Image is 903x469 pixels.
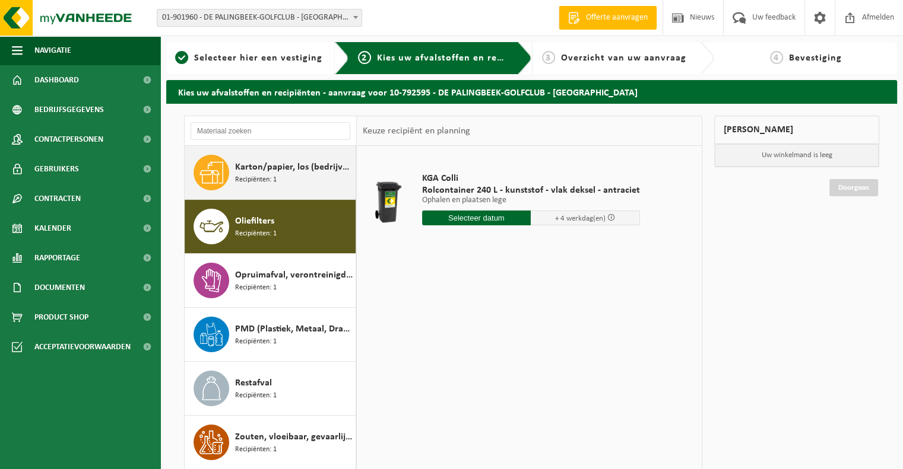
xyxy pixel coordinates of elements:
[829,179,878,196] a: Doorgaan
[559,6,657,30] a: Offerte aanvragen
[714,116,879,144] div: [PERSON_NAME]
[422,173,640,184] span: KGA Colli
[34,65,79,95] span: Dashboard
[235,430,353,444] span: Zouten, vloeibaar, gevaarlijk in IBC
[235,268,353,282] span: Opruimafval, verontreinigd met olie
[235,376,272,390] span: Restafval
[235,160,353,174] span: Karton/papier, los (bedrijven)
[235,336,277,347] span: Recipiënten: 1
[185,146,356,200] button: Karton/papier, los (bedrijven) Recipiënten: 1
[770,51,783,64] span: 4
[34,36,71,65] span: Navigatie
[715,144,879,167] p: Uw winkelmand is leeg
[542,51,555,64] span: 3
[561,53,686,63] span: Overzicht van uw aanvraag
[583,12,651,24] span: Offerte aanvragen
[422,196,640,205] p: Ophalen en plaatsen lege
[235,282,277,293] span: Recipiënten: 1
[555,215,606,222] span: + 4 werkdag(en)
[377,53,540,63] span: Kies uw afvalstoffen en recipiënten
[175,51,188,64] span: 1
[34,302,88,332] span: Product Shop
[235,228,277,240] span: Recipiënten: 1
[235,444,277,455] span: Recipiënten: 1
[235,214,274,228] span: Oliefilters
[235,322,353,336] span: PMD (Plastiek, Metaal, Drankkartons) (bedrijven)
[422,184,640,196] span: Rolcontainer 240 L - kunststof - vlak deksel - antraciet
[422,210,531,225] input: Selecteer datum
[157,9,362,27] span: 01-901960 - DE PALINGBEEK-GOLFCLUB - HOLLEBEKE
[157,9,362,26] span: 01-901960 - DE PALINGBEEK-GOLFCLUB - HOLLEBEKE
[34,184,81,213] span: Contracten
[357,116,476,146] div: Keuze recipiënt en planning
[34,95,104,125] span: Bedrijfsgegevens
[191,122,350,140] input: Materiaal zoeken
[185,200,356,254] button: Oliefilters Recipiënten: 1
[34,243,80,273] span: Rapportage
[34,154,79,184] span: Gebruikers
[34,332,131,362] span: Acceptatievoorwaarden
[194,53,322,63] span: Selecteer hier een vestiging
[185,416,356,469] button: Zouten, vloeibaar, gevaarlijk in IBC Recipiënten: 1
[185,308,356,362] button: PMD (Plastiek, Metaal, Drankkartons) (bedrijven) Recipiënten: 1
[34,273,85,302] span: Documenten
[172,51,325,65] a: 1Selecteer hier een vestiging
[358,51,371,64] span: 2
[235,390,277,401] span: Recipiënten: 1
[34,213,71,243] span: Kalender
[34,125,103,154] span: Contactpersonen
[166,80,897,103] h2: Kies uw afvalstoffen en recipiënten - aanvraag voor 10-792595 - DE PALINGBEEK-GOLFCLUB - [GEOGRAP...
[185,254,356,308] button: Opruimafval, verontreinigd met olie Recipiënten: 1
[185,362,356,416] button: Restafval Recipiënten: 1
[789,53,842,63] span: Bevestiging
[235,174,277,186] span: Recipiënten: 1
